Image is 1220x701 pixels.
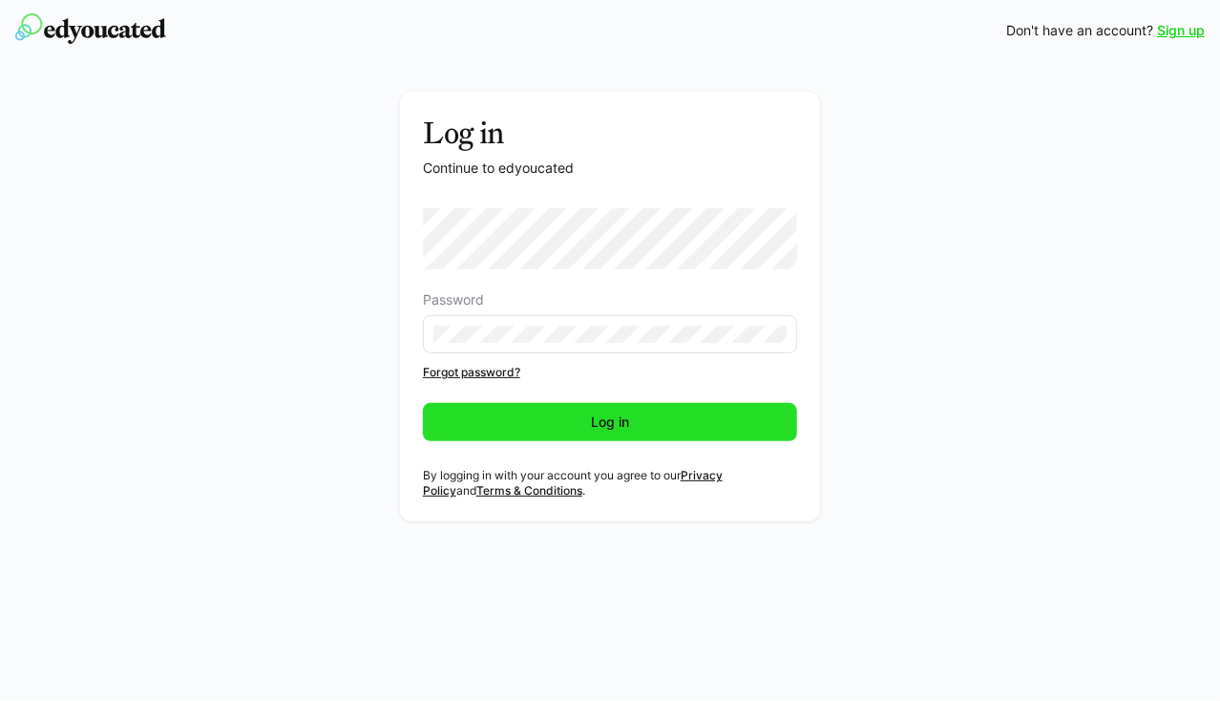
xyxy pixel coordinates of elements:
p: By logging in with your account you agree to our and . [423,468,797,499]
button: Log in [423,403,797,441]
p: Continue to edyoucated [423,159,797,178]
h3: Log in [423,115,797,151]
a: Privacy Policy [423,468,723,498]
span: Password [423,292,484,308]
a: Terms & Conditions [476,483,582,498]
img: edyoucated [15,13,166,44]
span: Log in [588,413,632,432]
a: Sign up [1157,21,1205,40]
span: Don't have an account? [1006,21,1153,40]
a: Forgot password? [423,365,797,380]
